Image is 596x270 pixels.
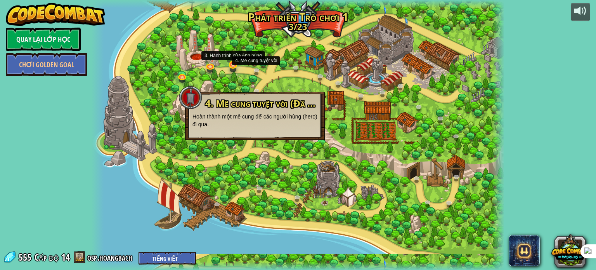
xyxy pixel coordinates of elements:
[192,113,317,128] p: Hoàn thành một mê cung để các người hùng (hero) đi qua.
[6,28,81,51] a: Quay lại Lớp Học
[205,97,391,110] span: 4. Mê cung tuyệt vời (Đã bị khóa bởi giáo viên)
[571,3,590,21] button: Tùy chỉnh âm lượng
[61,251,70,263] span: 14
[6,53,87,76] a: Chơi Golden Goal
[35,251,59,264] span: Cấp độ
[87,251,135,263] a: osp.hoangbach
[19,251,34,263] span: 555
[6,3,105,26] img: CodeCombat - Learn how to code by playing a game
